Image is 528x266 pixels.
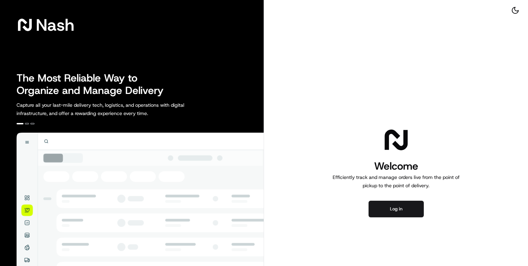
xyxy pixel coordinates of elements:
[330,173,462,190] p: Efficiently track and manage orders live from the point of pickup to the point of delivery.
[17,72,171,97] h2: The Most Reliable Way to Organize and Manage Delivery
[17,101,215,117] p: Capture all your last-mile delivery tech, logistics, and operations with digital infrastructure, ...
[369,201,424,217] button: Log in
[330,159,462,173] h1: Welcome
[36,18,74,32] span: Nash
